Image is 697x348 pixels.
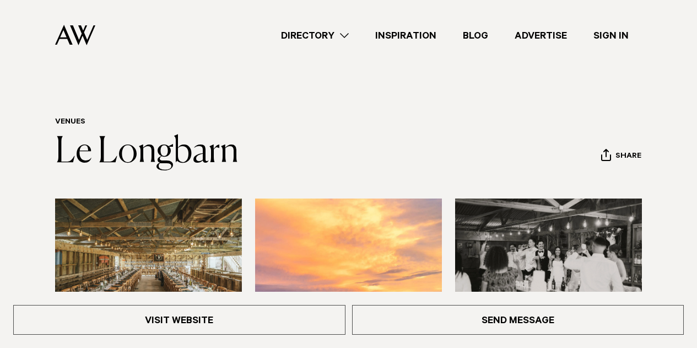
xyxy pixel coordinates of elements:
[580,28,642,43] a: Sign In
[450,28,501,43] a: Blog
[501,28,580,43] a: Advertise
[55,25,95,45] img: Auckland Weddings Logo
[55,118,85,127] a: Venues
[268,28,362,43] a: Directory
[601,148,642,165] button: Share
[13,305,345,335] a: Visit Website
[615,152,641,162] span: Share
[352,305,684,335] a: Send Message
[362,28,450,43] a: Inspiration
[55,135,239,170] a: Le Longbarn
